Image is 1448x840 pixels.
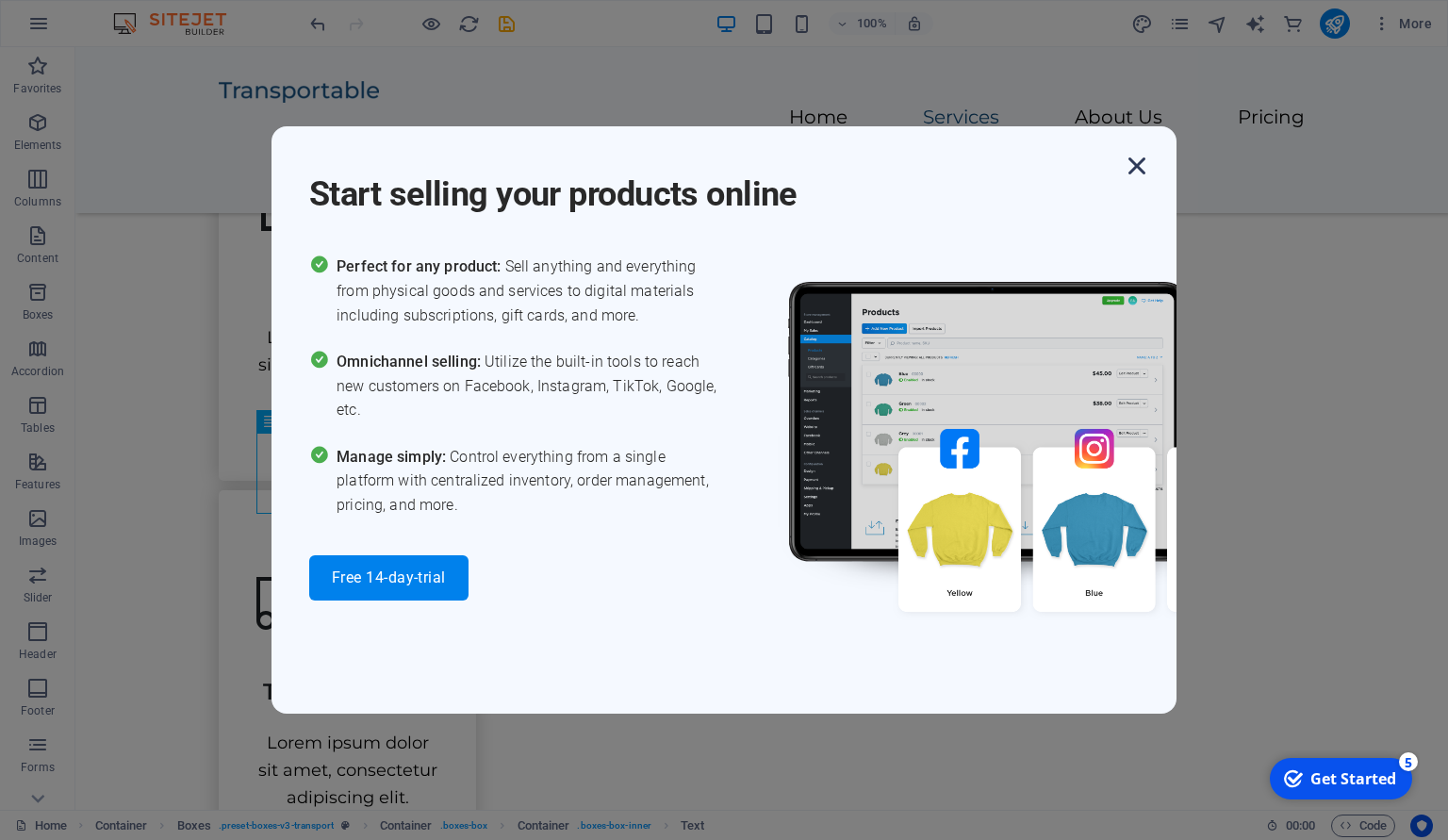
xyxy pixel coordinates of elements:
[337,353,485,371] span: Omnichannel selling:
[309,149,1120,217] h1: Start selling your products online
[309,555,469,601] button: Free 14-day-trial
[337,448,450,466] span: Manage simply:
[337,255,724,327] span: Sell anything and everything from physical goods and services to digital materials including subs...
[51,18,137,39] div: Get Started
[10,8,153,49] div: Get Started 5 items remaining, 0% complete
[332,570,446,585] span: Free 14-day-trial
[337,257,504,275] span: Perfect for any product:
[337,445,724,518] span: Control everything from a single platform with centralized inventory, order management, pricing, ...
[140,2,158,21] div: 5
[757,255,1323,667] img: promo_image.png
[337,350,724,422] span: Utilize the built-in tools to reach new customers on Facebook, Instagram, TikTok, Google, etc.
